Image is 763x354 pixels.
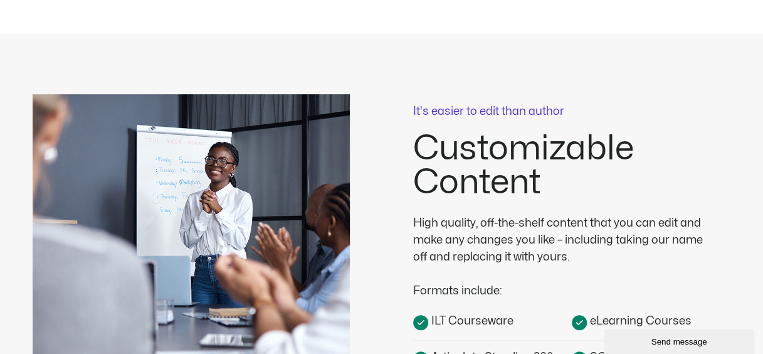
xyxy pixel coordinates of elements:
span: ILT Courseware [428,313,513,330]
iframe: chat widget [604,326,757,354]
div: Formats include: [413,265,714,299]
h2: Customizable Content [413,132,730,200]
a: ILT Courseware [413,312,572,330]
div: High quality, off-the-shelf content that you can edit and make any changes you like – including t... [413,215,714,265]
span: eLearning Courses [587,313,692,330]
p: It's easier to edit than author [413,106,730,117]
